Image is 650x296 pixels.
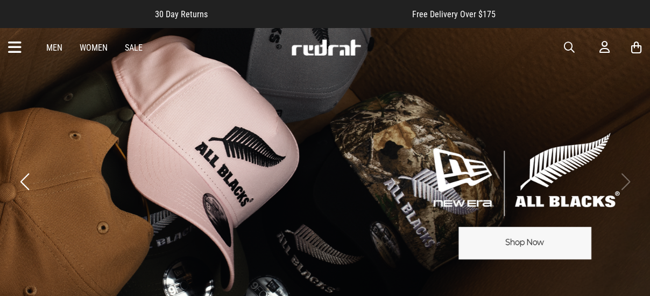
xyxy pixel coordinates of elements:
span: 30 Day Returns [155,9,208,19]
a: Men [46,43,62,53]
a: Sale [125,43,143,53]
button: Previous slide [17,170,32,194]
iframe: Customer reviews powered by Trustpilot [229,9,391,19]
span: Free Delivery Over $175 [412,9,496,19]
button: Next slide [618,170,633,194]
a: Women [80,43,108,53]
img: Redrat logo [291,39,362,56]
